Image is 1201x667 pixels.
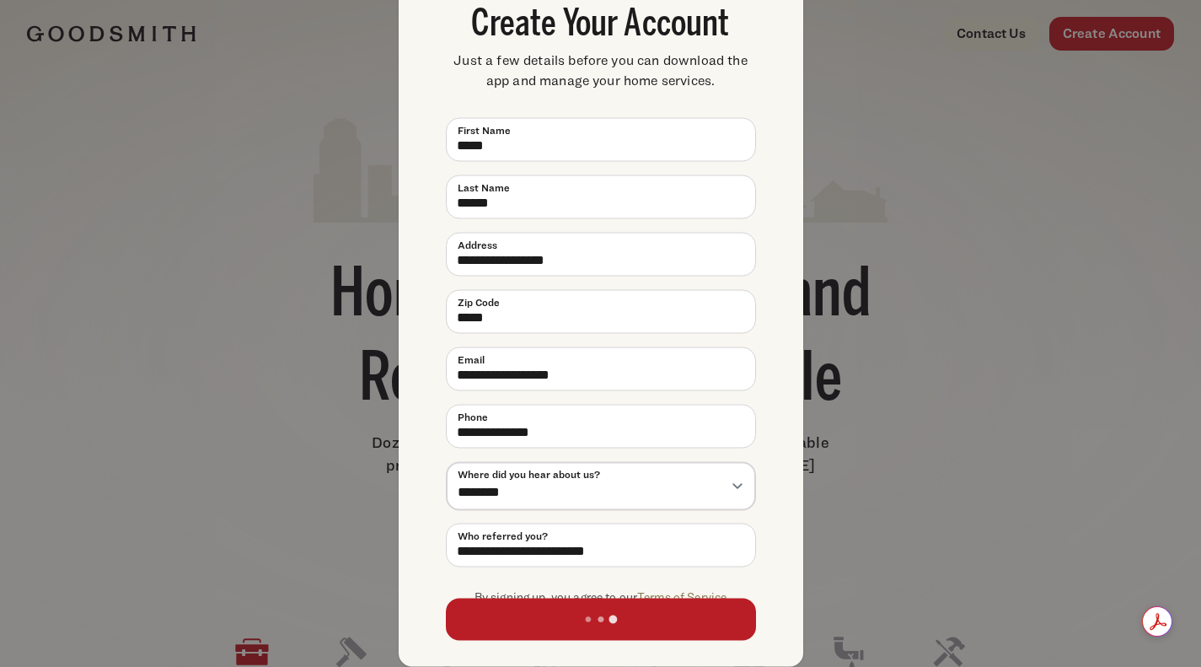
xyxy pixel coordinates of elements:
span: First Name [458,122,511,137]
span: Address [458,237,497,252]
span: Email [458,352,485,367]
span: Just a few details before you can download the app and manage your home services. [446,50,756,90]
p: By signing up, you agree to our [446,587,756,606]
span: Where did you hear about us? [458,466,600,481]
span: Last Name [458,180,510,195]
span: Create Your Account [446,6,756,43]
button: Submit and Get the App [446,599,756,641]
span: Who referred you? [458,528,548,543]
span: Zip Code [458,294,500,309]
span: Phone [458,409,488,424]
a: Terms of Service [637,589,726,603]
